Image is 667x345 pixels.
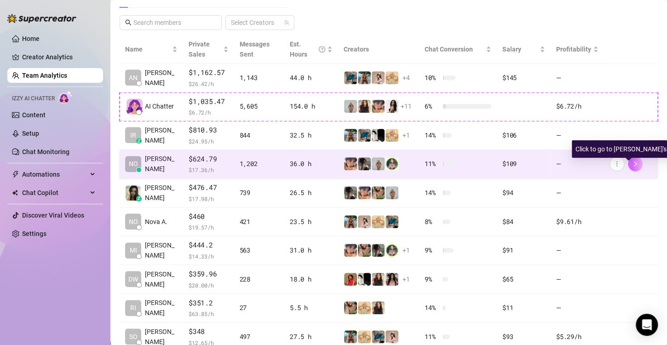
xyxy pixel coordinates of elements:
div: 154.0 h [290,101,333,111]
div: $106 [502,130,545,140]
img: daiisyjane [344,186,357,199]
th: Creators [338,35,419,63]
a: Chat Monitoring [22,148,69,155]
div: z [136,138,142,144]
span: + 1 [402,245,410,255]
span: $ 14.33 /h [189,252,228,261]
span: $1,035.47 [189,96,228,107]
div: 228 [240,274,279,284]
img: logo-BBDzfeDw.svg [7,14,76,23]
img: dreamsofleana [372,186,385,199]
span: 14 % [425,130,439,140]
span: 10 % [425,73,439,83]
td: — [551,121,604,150]
input: Search members [133,17,209,28]
div: $109 [502,159,545,169]
span: $1,162.57 [189,67,228,78]
div: Open Intercom Messenger [636,314,658,336]
div: $91 [502,245,545,255]
span: [PERSON_NAME] [145,269,178,289]
div: 497 [240,332,279,342]
span: Name [125,44,170,54]
div: 739 [240,188,279,198]
img: Eavnc [372,330,385,343]
span: $ 6.72 /h [189,108,228,117]
div: 32.5 h [290,130,333,140]
span: NO [129,159,138,169]
span: $624.79 [189,154,228,165]
a: Settings [22,230,46,237]
span: 11 % [425,332,439,342]
div: 1,143 [240,73,279,83]
span: [PERSON_NAME] [145,125,178,145]
span: $ 17.36 /h [189,165,228,174]
div: 421 [240,217,279,227]
img: anaxmei [372,71,385,84]
div: 563 [240,245,279,255]
div: $84 [502,217,545,227]
span: [PERSON_NAME] [145,154,178,174]
img: Eavnc [385,215,398,228]
div: 1,202 [240,159,279,169]
span: Chat Copilot [22,185,87,200]
span: 14 % [425,188,439,198]
img: Eavnc [344,71,357,84]
div: $94 [502,188,545,198]
span: Profitability [556,46,591,53]
div: $9.61 /h [556,217,598,227]
td: — [551,236,604,265]
span: SO [129,332,138,342]
span: $348 [189,326,228,337]
span: DW [128,274,138,284]
div: 31.0 h [290,245,333,255]
div: $65 [502,274,545,284]
span: 6 % [425,101,439,111]
div: $11 [502,303,545,313]
span: Automations [22,167,87,182]
img: Libby [344,215,357,228]
a: Creator Analytics [22,50,96,64]
span: $351.2 [189,298,228,309]
span: $444.2 [189,240,228,251]
div: $5.29 /h [556,332,598,342]
td: — [551,150,604,179]
span: AN [129,73,138,83]
td: — [551,294,604,323]
img: diandradelgado [372,301,385,314]
img: bonnierides [344,244,357,257]
span: $359.96 [189,269,228,280]
img: jadetv [385,157,398,170]
img: bonnierides [372,100,385,113]
div: $93 [502,332,545,342]
img: Barbi [344,100,357,113]
img: Actually.Maria [385,129,398,142]
div: $145 [502,73,545,83]
span: $ 20.00 /h [189,281,228,290]
img: Barbi [372,157,385,170]
img: Barbi [385,186,398,199]
span: Nova A. [145,217,167,227]
img: diandradelgado [358,100,371,113]
span: more [614,161,620,167]
img: Libby [344,129,357,142]
span: $810.93 [189,125,228,136]
span: + 1 [402,274,410,284]
img: jadetv [385,244,398,257]
span: 8 % [425,217,439,227]
span: AI Chatter [145,101,174,111]
div: 23.5 h [290,217,333,227]
img: comicaltaco [358,273,371,286]
td: — [551,63,604,92]
span: IR [130,130,136,140]
td: — [551,178,604,207]
img: bellatendresse [344,273,357,286]
img: dreamsofleana [358,244,371,257]
img: diandradelgado [372,273,385,286]
span: question-circle [319,39,325,59]
img: daiisyjane [372,244,385,257]
span: [PERSON_NAME] [145,68,178,88]
img: dreamsofleana [344,301,357,314]
span: + 11 [401,101,412,111]
div: 27 [240,303,279,313]
span: MI [130,245,137,255]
